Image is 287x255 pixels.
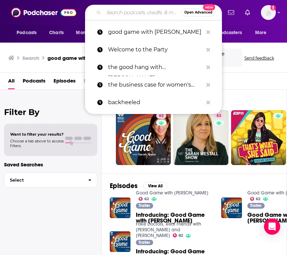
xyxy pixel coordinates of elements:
[250,204,262,208] span: Trailer
[108,94,203,111] p: backheeled
[8,75,15,89] a: All
[108,41,203,59] p: Welcome to the Party
[261,5,276,20] button: Show profile menu
[54,75,76,89] a: Episodes
[108,59,203,76] p: the good hang with Amy poehler
[139,204,150,208] span: Trailer
[221,198,242,218] img: Good Game with Sarah Spain: Season Two
[136,212,213,224] span: Introducing: Good Game with [PERSON_NAME]
[85,94,222,111] a: backheeled
[225,7,237,18] a: Show notifications dropdown
[85,5,222,20] div: Search podcasts, credits, & more...
[217,113,221,119] span: 63
[250,26,275,39] button: open menu
[184,11,212,14] span: Open Advanced
[250,197,261,201] a: 62
[136,221,201,238] a: Fake Doctors, Real Friends with Zach and Donald
[71,26,109,39] button: open menu
[214,113,224,118] a: 63
[85,76,222,94] a: the business case for women's sports
[144,198,149,201] span: 62
[110,182,167,190] a: EpisodesView All
[108,76,203,94] p: the business case for women's sports
[4,178,83,182] span: Select
[4,172,97,188] button: Select
[270,5,276,10] svg: Add a profile image
[139,197,149,201] a: 62
[76,28,100,38] span: Monitoring
[110,182,138,190] h2: Episodes
[108,23,203,41] p: good game with Sarah spain
[136,190,208,196] a: Good Game with Sarah Spain
[205,26,252,39] button: open menu
[143,182,167,190] button: View All
[45,26,68,39] a: Charts
[255,28,267,38] span: More
[173,233,183,237] a: 82
[85,41,222,59] a: Welcome to the Party
[179,234,183,237] span: 82
[159,113,164,119] span: 62
[4,161,97,168] p: Saved Searches
[10,139,64,148] span: Choose a tab above to access filters.
[104,7,181,18] input: Search podcasts, credits, & more...
[84,75,106,89] span: Networks
[4,107,97,117] h2: Filter By
[203,4,215,10] span: New
[23,75,45,89] a: Podcasts
[242,7,253,18] a: Show notifications dropdown
[22,55,39,61] h3: Search
[10,132,64,137] span: Want to filter your results?
[85,23,222,41] a: good game with [PERSON_NAME]
[181,8,216,17] button: Open AdvancedNew
[242,55,276,61] button: Send feedback
[12,26,45,39] button: open menu
[17,28,37,38] span: Podcasts
[261,5,276,20] span: Logged in as dkcsports
[139,240,150,245] span: Trailer
[85,59,222,76] a: the good hang with [PERSON_NAME]
[47,55,130,61] h3: good game with [PERSON_NAME]
[49,28,64,38] span: Charts
[209,28,242,38] span: For Podcasters
[264,218,280,235] div: Open Intercom Messenger
[136,212,213,224] a: Introducing: Good Game with Sarah Spain
[156,113,166,118] a: 62
[173,110,228,165] a: 63
[256,198,260,201] span: 62
[116,110,171,165] a: 62
[110,231,130,252] img: Introducing: Good Game with Sarah Spain
[11,6,76,19] img: Podchaser - Follow, Share and Rate Podcasts
[261,5,276,20] img: User Profile
[110,198,130,218] img: Introducing: Good Game with Sarah Spain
